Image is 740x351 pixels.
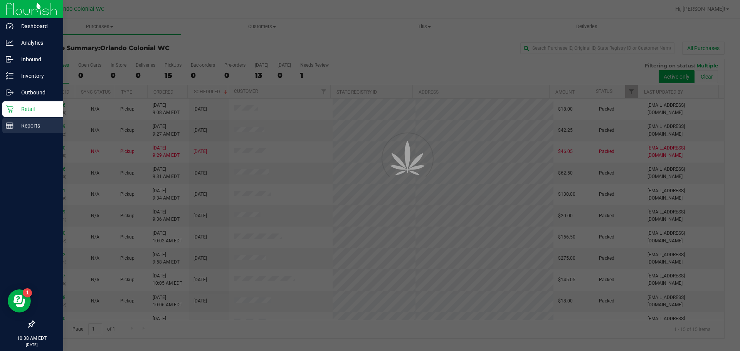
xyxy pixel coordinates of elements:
inline-svg: Retail [6,105,13,113]
p: 10:38 AM EDT [3,335,60,342]
inline-svg: Outbound [6,89,13,96]
p: Inbound [13,55,60,64]
inline-svg: Dashboard [6,22,13,30]
inline-svg: Inbound [6,55,13,63]
p: Reports [13,121,60,130]
p: Dashboard [13,22,60,31]
p: Retail [13,104,60,114]
iframe: Resource center [8,289,31,312]
p: Analytics [13,38,60,47]
p: [DATE] [3,342,60,348]
inline-svg: Analytics [6,39,13,47]
inline-svg: Reports [6,122,13,129]
iframe: Resource center unread badge [23,288,32,297]
p: Outbound [13,88,60,97]
inline-svg: Inventory [6,72,13,80]
p: Inventory [13,71,60,81]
